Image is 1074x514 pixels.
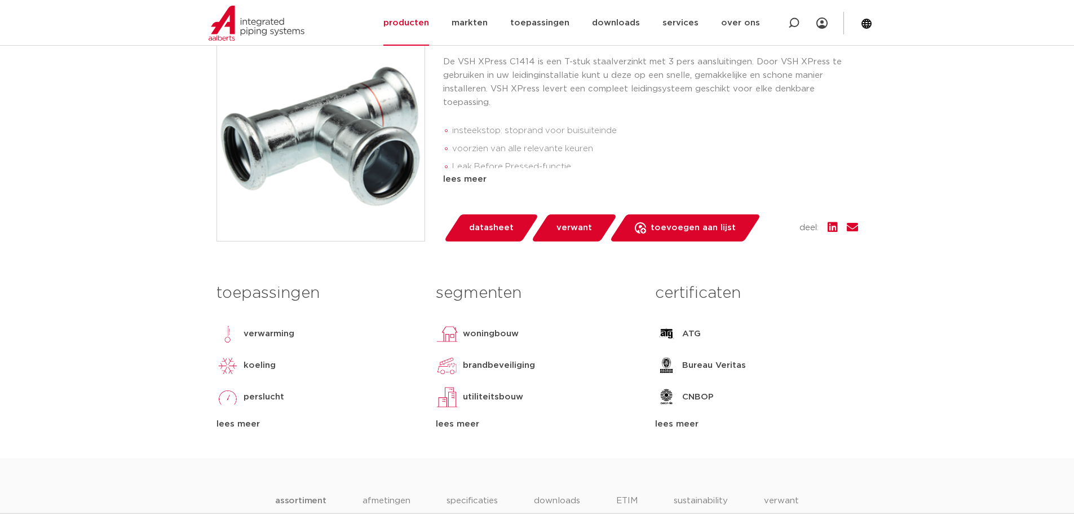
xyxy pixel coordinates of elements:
[443,55,858,109] p: De VSH XPress C1414 is een T-stuk staalverzinkt met 3 pers aansluitingen. Door VSH XPress te gebr...
[244,390,284,404] p: perslucht
[443,214,539,241] a: datasheet
[463,359,535,372] p: brandbeveiliging
[799,221,819,235] span: deel:
[463,390,523,404] p: utiliteitsbouw
[244,359,276,372] p: koeling
[436,418,638,431] div: lees meer
[216,386,239,408] img: perslucht
[531,214,617,241] a: verwant
[655,323,678,345] img: ATG
[682,390,714,404] p: CNBOP
[436,282,638,305] h3: segmenten
[217,33,425,241] img: Product Image for VSH XPress Staalverzinkt T-stuk (3 x press)
[216,282,419,305] h3: toepassingen
[469,219,514,237] span: datasheet
[436,323,458,345] img: woningbouw
[463,327,519,341] p: woningbouw
[556,219,592,237] span: verwant
[655,418,858,431] div: lees meer
[216,323,239,345] img: verwarming
[216,354,239,377] img: koeling
[216,418,419,431] div: lees meer
[682,327,701,341] p: ATG
[452,140,858,158] li: voorzien van alle relevante keuren
[655,282,858,305] h3: certificaten
[655,354,678,377] img: Bureau Veritas
[443,173,858,186] div: lees meer
[244,327,294,341] p: verwarming
[452,122,858,140] li: insteekstop: stoprand voor buisuiteinde
[436,386,458,408] img: utiliteitsbouw
[655,386,678,408] img: CNBOP
[682,359,746,372] p: Bureau Veritas
[452,158,858,176] li: Leak Before Pressed-functie
[651,219,736,237] span: toevoegen aan lijst
[436,354,458,377] img: brandbeveiliging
